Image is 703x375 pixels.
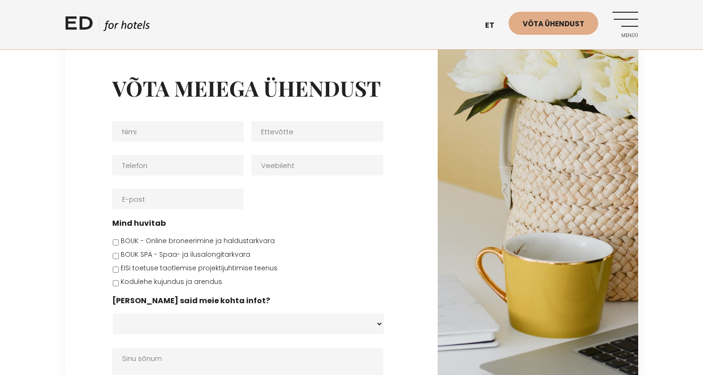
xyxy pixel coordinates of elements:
[612,12,638,38] a: Menüü
[112,296,270,306] label: [PERSON_NAME] said meie kohta infot?
[112,121,244,142] input: Nimi
[121,236,275,246] label: BOUK - Online broneerimine ja haldustarkvara
[121,263,278,273] label: EISi toetuse taotlemise projektijuhtimise teenus
[65,14,150,38] a: ED HOTELS
[121,277,222,287] label: Kodulehe kujundus ja arendus
[509,12,598,35] a: Võta ühendust
[480,14,509,37] a: et
[112,75,391,100] h2: Võta meiega ühendust
[121,250,250,260] label: BOUK SPA - Spaa- ja ilusalongitarkvara
[612,33,638,38] span: Menüü
[112,219,166,229] label: Mind huvitab
[251,121,383,142] input: Ettevõtte
[112,189,244,209] input: E-post
[251,155,383,176] input: Veebileht
[112,155,244,176] input: Telefon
